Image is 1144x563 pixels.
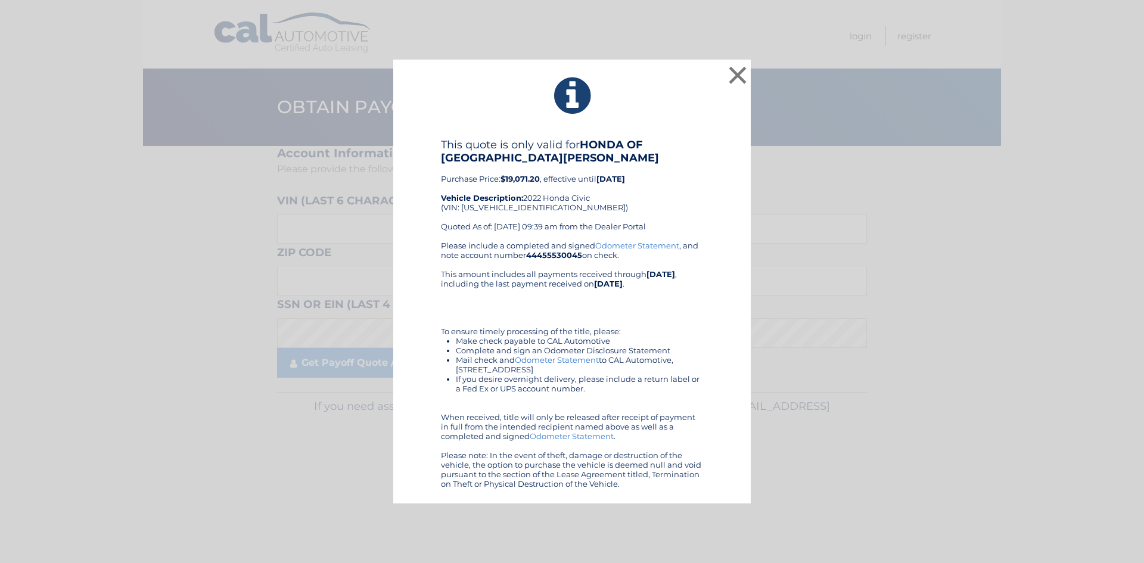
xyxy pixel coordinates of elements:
div: Please include a completed and signed , and note account number on check. This amount includes al... [441,241,703,489]
a: Odometer Statement [595,241,679,250]
div: Purchase Price: , effective until 2022 Honda Civic (VIN: [US_VEHICLE_IDENTIFICATION_NUMBER]) Quot... [441,138,703,241]
b: HONDA OF [GEOGRAPHIC_DATA][PERSON_NAME] [441,138,659,164]
strong: Vehicle Description: [441,193,523,203]
button: × [726,63,750,87]
h4: This quote is only valid for [441,138,703,164]
li: If you desire overnight delivery, please include a return label or a Fed Ex or UPS account number. [456,374,703,393]
li: Complete and sign an Odometer Disclosure Statement [456,346,703,355]
b: $19,071.20 [500,174,540,183]
b: [DATE] [596,174,625,183]
li: Make check payable to CAL Automotive [456,336,703,346]
b: 44455530045 [526,250,582,260]
a: Odometer Statement [515,355,599,365]
b: [DATE] [594,279,623,288]
b: [DATE] [646,269,675,279]
li: Mail check and to CAL Automotive, [STREET_ADDRESS] [456,355,703,374]
a: Odometer Statement [530,431,614,441]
